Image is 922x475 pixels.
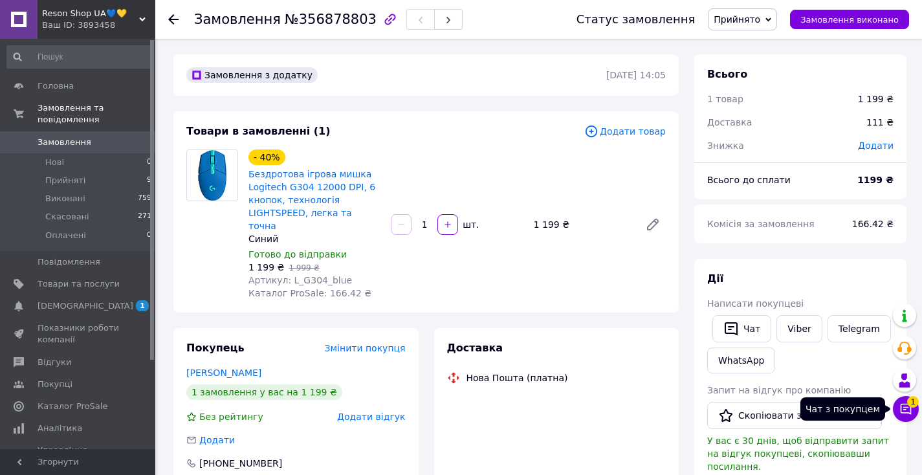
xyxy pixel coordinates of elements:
button: Скопіювати запит на відгук [707,402,882,429]
div: 1 199 ₴ [858,93,894,105]
a: Редагувати [640,212,666,237]
span: Прийнято [714,14,760,25]
span: №356878803 [285,12,377,27]
span: 166.42 ₴ [852,219,894,229]
a: Viber [776,315,822,342]
span: 1 товар [707,94,743,104]
div: Синий [248,232,380,245]
span: Аналітика [38,423,82,434]
span: Показники роботи компанії [38,322,120,346]
div: - 40% [248,149,285,165]
span: Знижка [707,140,744,151]
span: Покупці [38,379,72,390]
span: 271 [138,211,151,223]
span: Без рейтингу [199,412,263,422]
span: 1 199 ₴ [248,262,284,272]
a: Бездротова ігрова мишка Logitech G304 12000 DPI, 6 кнопок, технологія LIGHTSPEED, легка та точна [248,169,375,231]
span: У вас є 30 днів, щоб відправити запит на відгук покупцеві, скопіювавши посилання. [707,436,889,472]
span: 759 [138,193,151,204]
span: Оплачені [45,230,86,241]
span: Каталог ProSale [38,401,107,412]
img: Бездротова ігрова мишка Logitech G304 12000 DPI, 6 кнопок, технологія LIGHTSPEED, легка та точна [198,150,226,201]
span: Додати відгук [337,412,405,422]
time: [DATE] 14:05 [606,70,666,80]
span: Відгуки [38,357,71,368]
a: Telegram [828,315,891,342]
div: 111 ₴ [859,108,901,137]
span: Управління сайтом [38,445,120,468]
span: Виконані [45,193,85,204]
span: Артикул: L_G304_blue [248,275,352,285]
div: Чат з покупцем [800,397,885,421]
span: 1 [907,396,919,408]
a: WhatsApp [707,348,775,373]
span: Покупець [186,342,245,354]
span: 0 [147,157,151,168]
span: Замовлення [194,12,281,27]
b: 1199 ₴ [857,175,894,185]
span: Всього до сплати [707,175,791,185]
span: Товари в замовленні (1) [186,125,331,137]
span: Написати покупцеві [707,298,804,309]
span: Доставка [447,342,503,354]
span: Reson Shop UA💙💛 [42,8,139,19]
span: Товари та послуги [38,278,120,290]
span: Скасовані [45,211,89,223]
span: 9 [147,175,151,186]
span: Головна [38,80,74,92]
div: [PHONE_NUMBER] [198,457,283,470]
div: 1 замовлення у вас на 1 199 ₴ [186,384,342,400]
div: Замовлення з додатку [186,67,318,83]
span: Додати [199,435,235,445]
span: 0 [147,230,151,241]
span: 1 999 ₴ [289,263,319,272]
span: Змінити покупця [325,343,406,353]
span: Комісія за замовлення [707,219,815,229]
span: Додати [858,140,894,151]
span: [DEMOGRAPHIC_DATA] [38,300,133,312]
span: Замовлення виконано [800,15,899,25]
span: Прийняті [45,175,85,186]
span: Готово до відправки [248,249,347,260]
span: Замовлення та повідомлення [38,102,155,126]
span: Нові [45,157,64,168]
span: Замовлення [38,137,91,148]
div: Нова Пошта (платна) [463,371,571,384]
span: Дії [707,272,723,285]
a: [PERSON_NAME] [186,368,261,378]
button: Чат [712,315,771,342]
span: Каталог ProSale: 166.42 ₴ [248,288,371,298]
button: Чат з покупцем1 [893,396,919,422]
div: Повернутися назад [168,13,179,26]
span: Всього [707,68,747,80]
div: Ваш ID: 3893458 [42,19,155,31]
div: Статус замовлення [576,13,696,26]
span: Повідомлення [38,256,100,268]
button: Замовлення виконано [790,10,909,29]
div: 1 199 ₴ [529,215,635,234]
span: 1 [136,300,149,311]
input: Пошук [6,45,153,69]
span: Додати товар [584,124,666,138]
div: шт. [459,218,480,231]
span: Запит на відгук про компанію [707,385,851,395]
span: Доставка [707,117,752,127]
